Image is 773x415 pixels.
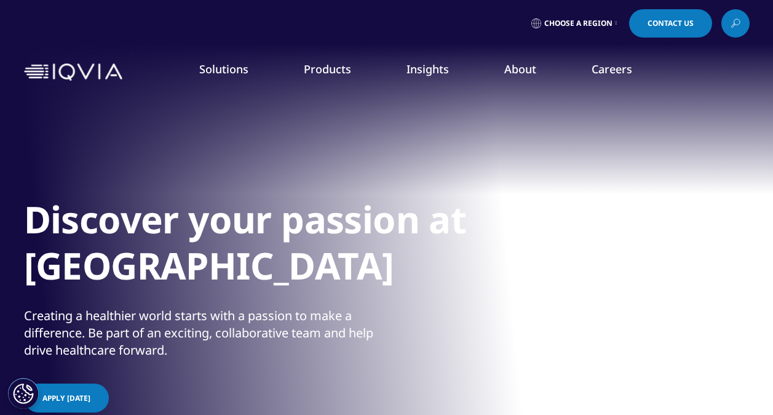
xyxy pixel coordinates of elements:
[504,62,536,76] a: About
[24,384,109,413] a: APPLY [DATE]
[199,62,248,76] a: Solutions
[24,196,485,296] h1: Discover your passion at [GEOGRAPHIC_DATA]
[544,18,612,28] span: Choose a Region
[304,62,351,76] a: Products
[24,63,122,81] img: IQVIA Healthcare Information Technology and Pharma Clinical Research Company
[648,20,694,27] span: Contact Us
[592,62,632,76] a: Careers
[42,393,90,403] span: APPLY [DATE]
[8,378,39,409] button: Cookie Settings
[24,307,384,359] div: Creating a healthier world starts with a passion to make a difference. Be part of an exciting, co...
[629,9,712,38] a: Contact Us
[406,62,449,76] a: Insights
[127,43,750,101] nav: Primary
